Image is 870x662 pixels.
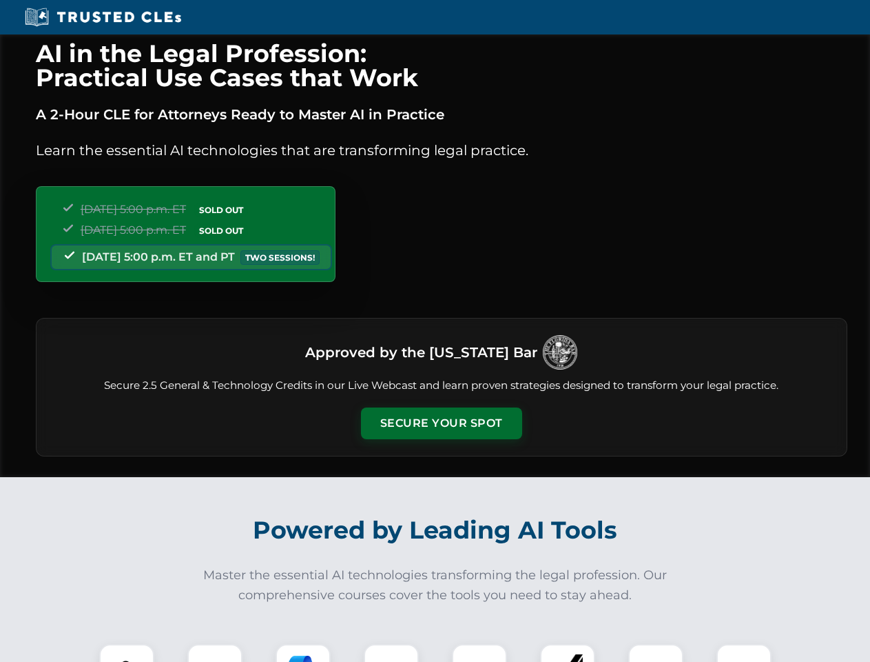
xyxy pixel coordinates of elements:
h3: Approved by the [US_STATE] Bar [305,340,537,365]
span: SOLD OUT [194,223,248,238]
p: Secure 2.5 General & Technology Credits in our Live Webcast and learn proven strategies designed ... [53,378,830,394]
img: Logo [543,335,577,370]
p: A 2-Hour CLE for Attorneys Ready to Master AI in Practice [36,103,847,126]
img: Trusted CLEs [21,7,185,28]
h2: Powered by Leading AI Tools [54,506,817,554]
span: SOLD OUT [194,203,248,217]
h1: AI in the Legal Profession: Practical Use Cases that Work [36,41,847,90]
p: Master the essential AI technologies transforming the legal profession. Our comprehensive courses... [194,565,676,605]
span: [DATE] 5:00 p.m. ET [81,223,186,237]
button: Secure Your Spot [361,408,522,439]
span: [DATE] 5:00 p.m. ET [81,203,186,216]
p: Learn the essential AI technologies that are transforming legal practice. [36,139,847,161]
